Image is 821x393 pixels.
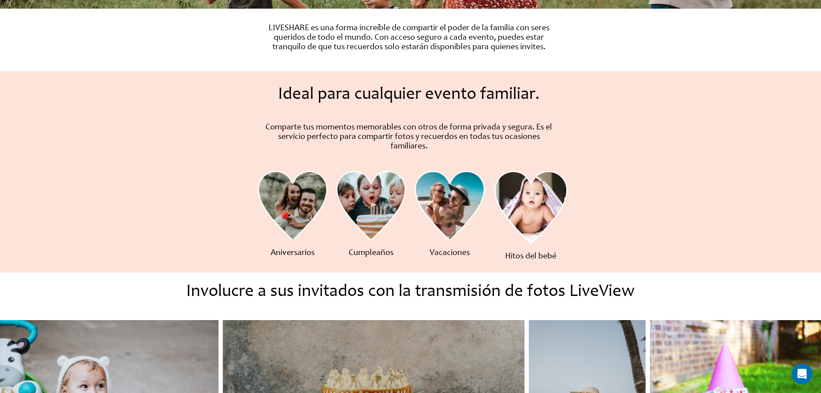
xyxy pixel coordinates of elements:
[186,283,635,301] font: Involucre a sus invitados con la transmisión de fotos LiveView
[349,249,393,258] font: Cumpleaños
[265,123,552,151] font: Comparte tus momentos memorables con otros de forma privada y segura. Es el servicio perfecto par...
[278,86,540,104] font: Ideal para cualquier evento familiar.
[792,364,812,384] div: Open Intercom Messenger
[430,249,470,258] font: Vacaciones
[505,252,556,261] font: Hitos del bebé
[268,24,549,52] font: LIVESHARE es una forma increíble de compartir el poder de la familia con seres queridos de todo e...
[271,249,315,258] font: Aniversarios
